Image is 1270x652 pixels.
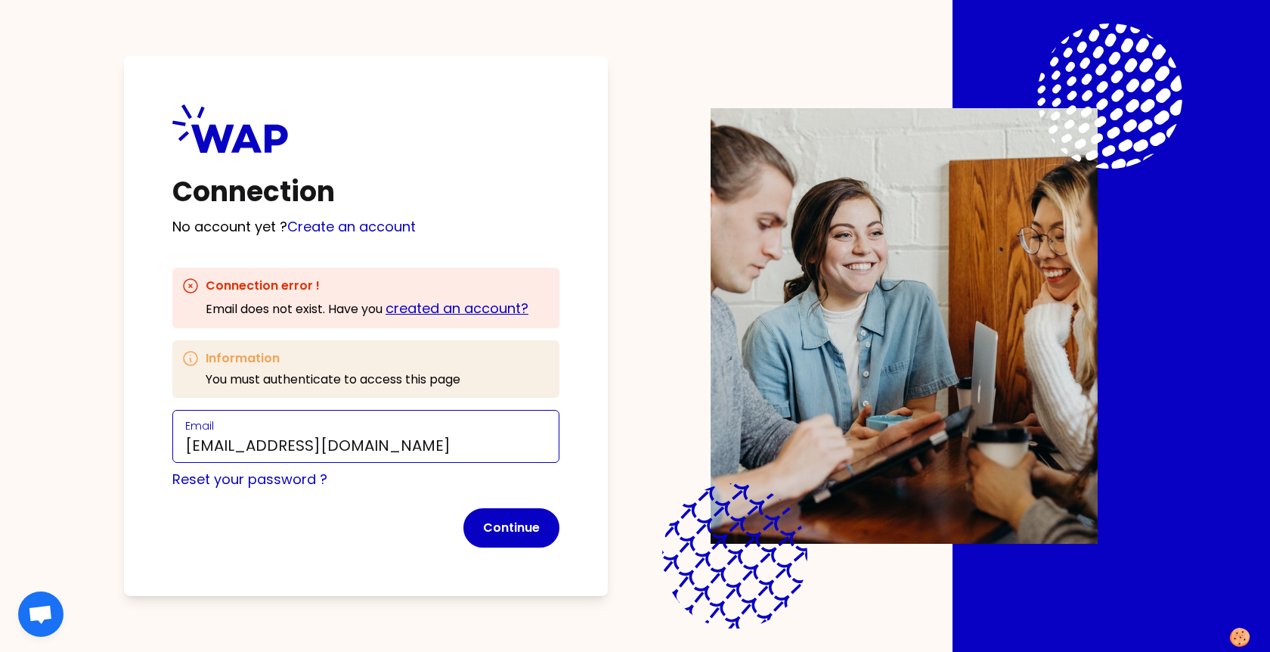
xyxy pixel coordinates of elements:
[185,418,214,433] label: Email
[386,299,528,318] a: created an account?
[206,349,460,368] h3: Information
[711,108,1098,544] img: Description
[172,216,559,238] p: No account yet ?
[172,470,327,489] a: Reset your password ?
[18,591,63,637] div: Chat öffnen
[287,217,416,236] a: Create an account
[206,298,528,319] div: Email does not exist . Have you
[463,508,559,548] button: Continue
[206,277,528,295] h3: Connection error !
[206,371,460,389] p: You must authenticate to access this page
[172,177,559,207] h1: Connection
